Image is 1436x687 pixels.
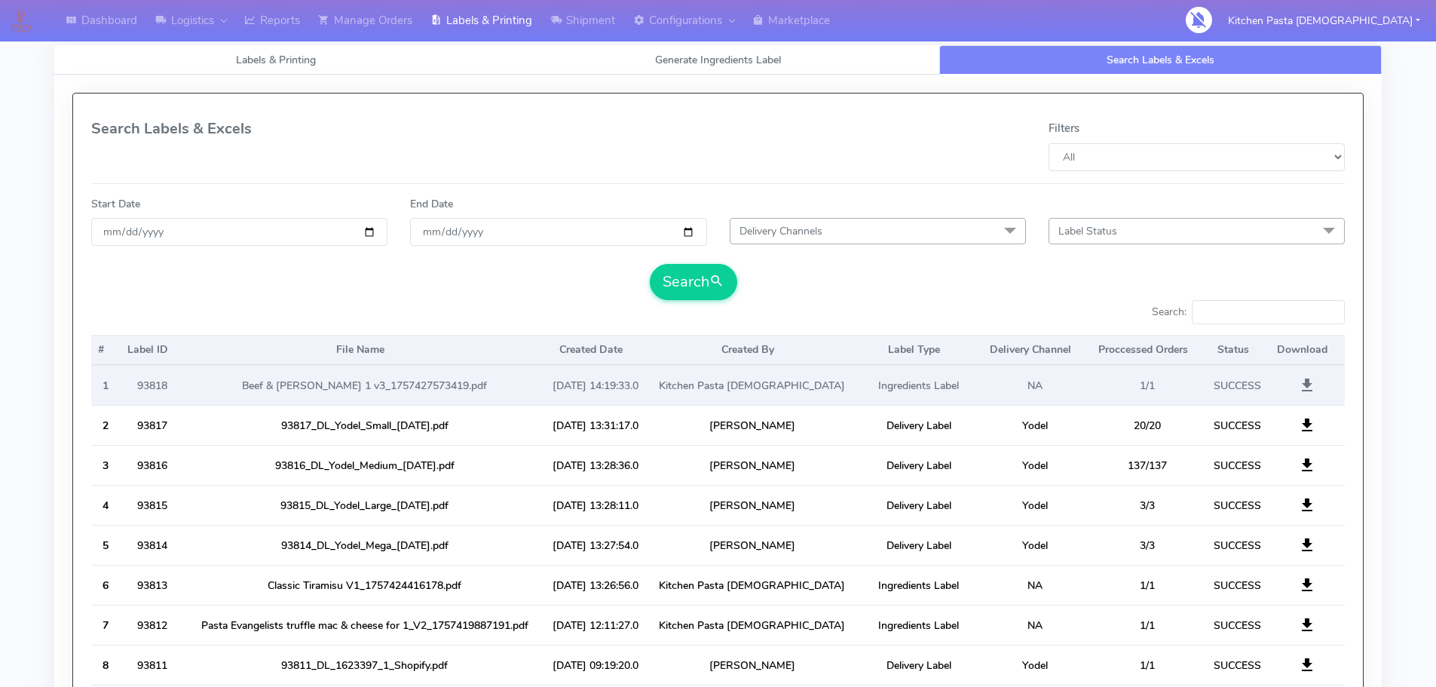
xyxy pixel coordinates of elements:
td: 1/1 [1089,365,1206,405]
th: 8 [91,645,120,685]
th: Delivery Channel [981,335,1089,365]
th: 5 [91,525,120,565]
td: 1/1 [1089,565,1206,605]
td: 137/137 [1089,445,1206,485]
td: [PERSON_NAME] [648,525,857,565]
td: SUCCESS [1206,365,1269,405]
td: Kitchen Pasta [DEMOGRAPHIC_DATA] [648,565,857,605]
span: Search Labels & Excels [1107,53,1214,67]
td: Delivery Label [857,525,981,565]
span: Delivery Channels [739,224,822,238]
td: Delivery Label [857,485,981,525]
td: 93817 [120,405,185,445]
td: SUCCESS [1206,605,1269,645]
td: 20/20 [1089,405,1206,445]
td: SUCCESS [1206,445,1269,485]
th: File Name [185,335,544,365]
td: SUCCESS [1206,525,1269,565]
th: Label ID [120,335,185,365]
td: [PERSON_NAME] [648,645,857,685]
td: Delivery Label [857,445,981,485]
td: [DATE] 13:28:36.0 [543,445,647,485]
label: Start Date [91,196,140,212]
td: [PERSON_NAME] [648,405,857,445]
ul: Tabs [54,45,1382,75]
td: NA [981,365,1089,405]
td: [DATE] 13:27:54.0 [543,525,647,565]
td: 93816_DL_Yodel_Medium_[DATE].pdf [185,445,544,485]
th: 3 [91,445,120,485]
td: Classic Tiramisu V1_1757424416178.pdf [185,565,544,605]
td: [PERSON_NAME] [648,485,857,525]
th: Status [1206,335,1269,365]
label: Filters [1049,120,1079,137]
td: SUCCESS [1206,645,1269,685]
td: Ingredients Label [857,365,981,405]
td: 93815 [120,485,185,525]
td: [DATE] 13:26:56.0 [543,565,647,605]
td: 93815_DL_Yodel_Large_[DATE].pdf [185,485,544,525]
td: Yodel [981,525,1089,565]
th: Created Date [543,335,647,365]
label: End Date [410,196,453,212]
td: [PERSON_NAME] [648,445,857,485]
td: SUCCESS [1206,485,1269,525]
td: Ingredients Label [857,565,981,605]
td: 93818 [120,365,185,405]
th: Proccessed Orders [1089,335,1206,365]
td: Yodel [981,485,1089,525]
td: Beef & [PERSON_NAME] 1 v3_1757427573419.pdf [185,365,544,405]
td: 93811 [120,645,185,685]
td: 1/1 [1089,645,1206,685]
th: Created By [648,335,857,365]
span: Labels & Printing [236,53,316,67]
th: 7 [91,605,120,645]
td: NA [981,605,1089,645]
td: 93817_DL_Yodel_Small_[DATE].pdf [185,405,544,445]
th: Download [1269,335,1345,365]
td: Delivery Label [857,405,981,445]
td: SUCCESS [1206,565,1269,605]
th: 6 [91,565,120,605]
td: 93814 [120,525,185,565]
td: Yodel [981,645,1089,685]
td: Pasta Evangelists truffle mac & cheese for 1_V2_1757419887191.pdf [185,605,544,645]
td: [DATE] 09:19:20.0 [543,645,647,685]
th: Label Type [857,335,981,365]
td: Ingredients Label [857,605,981,645]
label: Search: [1152,300,1345,324]
button: Kitchen Pasta [DEMOGRAPHIC_DATA] [1217,5,1431,36]
td: [DATE] 13:28:11.0 [543,485,647,525]
td: Delivery Label [857,645,981,685]
td: SUCCESS [1206,405,1269,445]
td: 93813 [120,565,185,605]
th: 4 [91,485,120,525]
td: 3/3 [1089,525,1206,565]
th: # [91,335,120,365]
th: 2 [91,405,120,445]
td: Kitchen Pasta [DEMOGRAPHIC_DATA] [648,605,857,645]
td: NA [981,565,1089,605]
td: Yodel [981,445,1089,485]
button: Search [650,264,737,300]
td: 1/1 [1089,605,1206,645]
input: Search: [1192,300,1345,324]
td: 93811_DL_1623397_1_Shopify.pdf [185,645,544,685]
td: [DATE] 14:19:33.0 [543,365,647,405]
td: 3/3 [1089,485,1206,525]
td: [DATE] 12:11:27.0 [543,605,647,645]
th: 1 [91,365,120,405]
td: 93816 [120,445,185,485]
td: Kitchen Pasta [DEMOGRAPHIC_DATA] [648,365,857,405]
span: Generate Ingredients Label [655,53,781,67]
td: Yodel [981,405,1089,445]
td: 93812 [120,605,185,645]
td: [DATE] 13:31:17.0 [543,405,647,445]
h4: Search Labels & Excels [91,121,707,137]
td: 93814_DL_Yodel_Mega_[DATE].pdf [185,525,544,565]
span: Label Status [1058,224,1117,238]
